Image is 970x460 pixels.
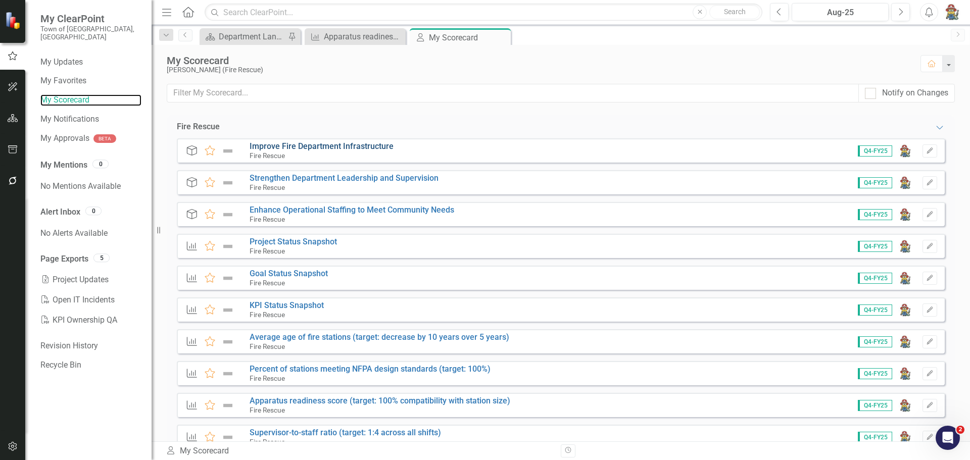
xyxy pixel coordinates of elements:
[85,207,102,215] div: 0
[898,335,912,349] img: Timothy Smith
[936,426,960,450] iframe: Intercom live chat
[221,240,234,252] img: Not Defined
[250,364,491,374] a: Percent of stations meeting NFPA design standards (target: 100%)
[250,247,285,255] small: Fire Rescue
[898,239,912,253] img: Timothy Smith
[92,160,109,168] div: 0
[250,396,510,405] a: Apparatus readiness score (target: 100% compatibility with station size)
[882,87,948,99] div: Notify on Changes
[250,183,285,191] small: Fire Rescue
[250,342,285,350] small: Fire Rescue
[93,253,110,262] div: 5
[40,253,88,265] a: Page Exports
[250,141,394,151] a: Improve Fire Department Infrastructure
[219,30,285,43] div: Department Landing Page
[221,399,234,412] img: Not Defined
[898,208,912,222] img: Timothy Smith
[250,215,285,223] small: Fire Rescue
[250,205,454,215] a: Enhance Operational Staffing to Meet Community Needs
[858,400,892,411] span: Q4-FY25
[221,336,234,348] img: Not Defined
[221,177,234,189] img: Not Defined
[177,121,220,133] div: Fire Rescue
[956,426,964,434] span: 2
[221,368,234,380] img: Not Defined
[898,367,912,381] img: Timothy Smith
[795,7,885,19] div: Aug-25
[221,272,234,284] img: Not Defined
[250,173,439,183] a: Strengthen Department Leadership and Supervision
[40,270,141,290] a: Project Updates
[40,114,141,125] a: My Notifications
[166,445,553,457] div: My Scorecard
[250,279,285,287] small: Fire Rescue
[40,133,89,144] a: My Approvals
[40,340,141,352] a: Revision History
[324,30,403,43] div: Apparatus readiness score (target: 100% compatibility with station size)
[858,273,892,284] span: Q4-FY25
[40,290,141,310] a: Open IT Incidents
[40,223,141,243] div: No Alerts Available
[898,398,912,413] img: Timothy Smith
[307,30,403,43] a: Apparatus readiness score (target: 100% compatibility with station size)
[858,304,892,316] span: Q4-FY25
[167,55,910,66] div: My Scorecard
[40,360,141,371] a: Recycle Bin
[709,5,760,19] button: Search
[221,209,234,221] img: Not Defined
[792,3,889,21] button: Aug-25
[221,431,234,443] img: Not Defined
[250,332,509,342] a: Average age of fire stations (target: decrease by 10 years over 5 years)
[858,432,892,443] span: Q4-FY25
[250,428,441,437] a: Supervisor-to-staff ratio (target: 1:4 across all shifts)
[221,145,234,157] img: Not Defined
[250,374,285,382] small: Fire Rescue
[250,151,285,160] small: Fire Rescue
[40,13,141,25] span: My ClearPoint
[943,3,961,21] img: Timothy Smith
[250,269,328,278] a: Goal Status Snapshot
[858,177,892,188] span: Q4-FY25
[250,438,285,446] small: Fire Rescue
[40,207,80,218] a: Alert Inbox
[250,300,324,310] a: KPI Status Snapshot
[898,176,912,190] img: Timothy Smith
[40,25,141,41] small: Town of [GEOGRAPHIC_DATA], [GEOGRAPHIC_DATA]
[429,31,508,44] div: My Scorecard
[40,94,141,106] a: My Scorecard
[250,237,337,246] a: Project Status Snapshot
[898,144,912,158] img: Timothy Smith
[858,209,892,220] span: Q4-FY25
[724,8,746,16] span: Search
[250,406,285,414] small: Fire Rescue
[221,304,234,316] img: Not Defined
[202,30,285,43] a: Department Landing Page
[858,241,892,252] span: Q4-FY25
[898,271,912,285] img: Timothy Smith
[858,145,892,157] span: Q4-FY25
[40,310,141,330] a: KPI Ownership QA
[858,336,892,347] span: Q4-FY25
[93,134,116,143] div: BETA
[858,368,892,379] span: Q4-FY25
[40,160,87,171] a: My Mentions
[898,303,912,317] img: Timothy Smith
[167,84,859,103] input: Filter My Scorecard...
[40,57,141,68] a: My Updates
[250,311,285,319] small: Fire Rescue
[167,66,910,74] div: [PERSON_NAME] (Fire Rescue)
[898,430,912,444] img: Timothy Smith
[205,4,762,21] input: Search ClearPoint...
[40,75,141,87] a: My Favorites
[5,12,23,29] img: ClearPoint Strategy
[40,176,141,196] div: No Mentions Available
